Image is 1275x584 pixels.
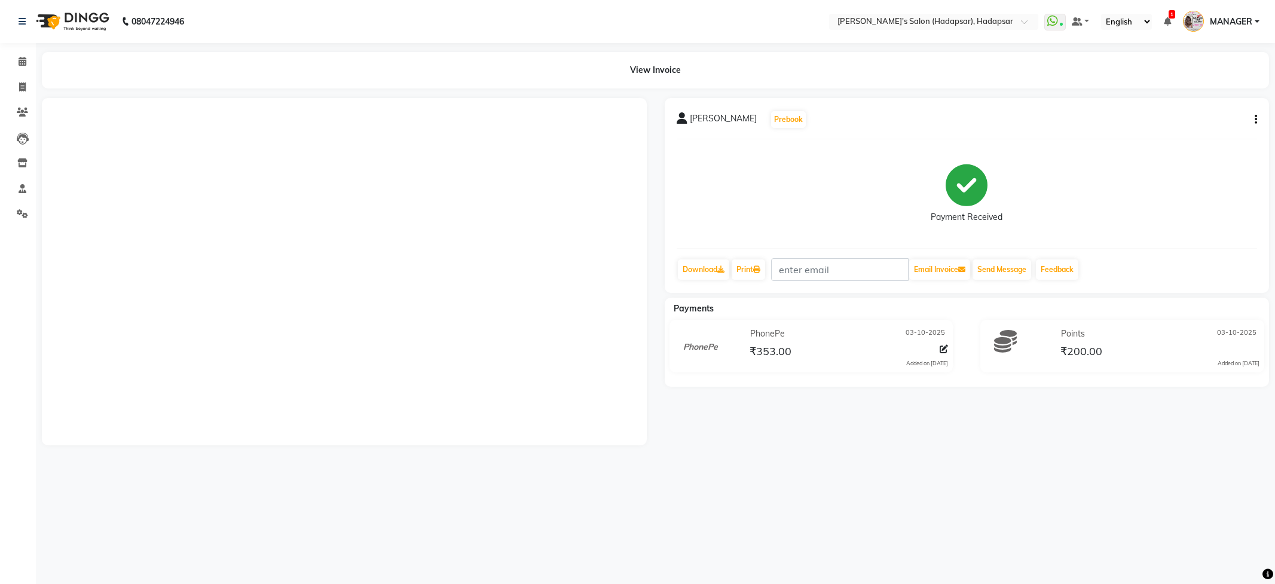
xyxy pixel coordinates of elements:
[132,5,184,38] b: 08047224946
[771,111,806,128] button: Prebook
[906,359,948,368] div: Added on [DATE]
[1061,328,1085,340] span: Points
[1217,328,1256,340] span: 03-10-2025
[1164,16,1171,27] a: 1
[1036,259,1078,280] a: Feedback
[1183,11,1204,32] img: MANAGER
[1169,10,1175,19] span: 1
[906,328,945,340] span: 03-10-2025
[909,259,970,280] button: Email Invoice
[30,5,112,38] img: logo
[1218,359,1259,368] div: Added on [DATE]
[674,303,714,314] span: Payments
[732,259,765,280] a: Print
[690,112,757,129] span: [PERSON_NAME]
[973,259,1031,280] button: Send Message
[1210,16,1252,28] span: MANAGER
[42,52,1269,88] div: View Invoice
[678,259,729,280] a: Download
[1060,344,1102,361] span: ₹200.00
[750,344,791,361] span: ₹353.00
[750,328,785,340] span: PhonePe
[771,258,909,281] input: enter email
[931,211,1002,224] div: Payment Received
